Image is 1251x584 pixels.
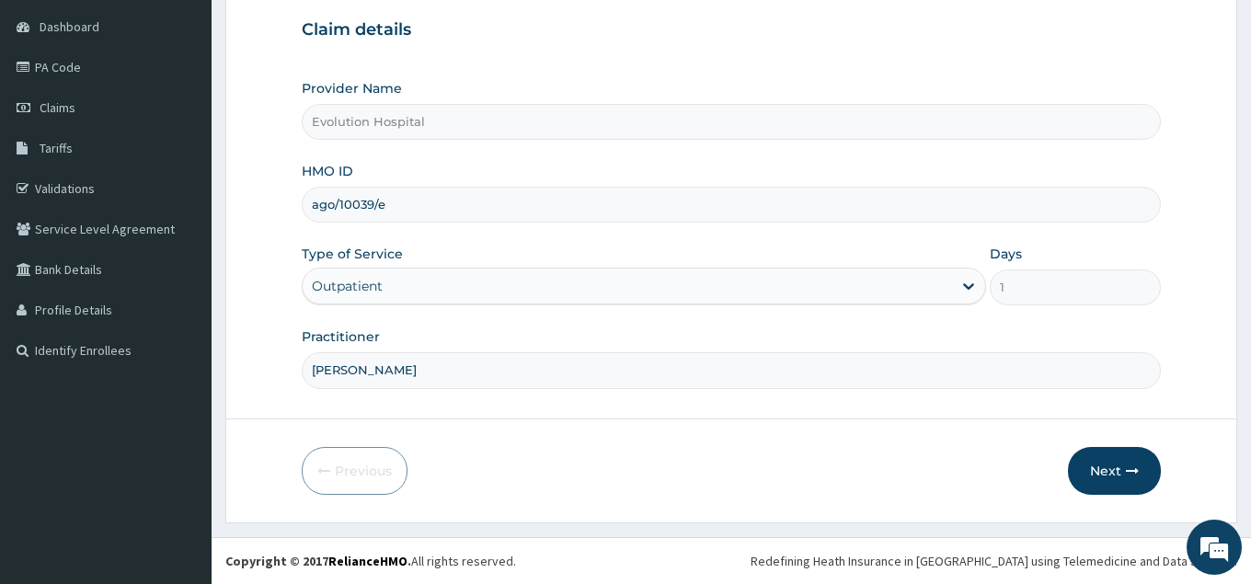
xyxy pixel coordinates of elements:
[990,245,1022,263] label: Days
[312,277,383,295] div: Outpatient
[302,162,353,180] label: HMO ID
[302,20,1160,40] h3: Claim details
[225,553,411,569] strong: Copyright © 2017 .
[751,552,1237,570] div: Redefining Heath Insurance in [GEOGRAPHIC_DATA] using Telemedicine and Data Science!
[40,18,99,35] span: Dashboard
[302,447,407,495] button: Previous
[302,79,402,97] label: Provider Name
[96,103,309,127] div: Chat with us now
[302,245,403,263] label: Type of Service
[302,327,380,346] label: Practitioner
[34,92,75,138] img: d_794563401_company_1708531726252_794563401
[212,537,1251,584] footer: All rights reserved.
[302,352,1160,388] input: Enter Name
[328,553,407,569] a: RelianceHMO
[302,187,1160,223] input: Enter HMO ID
[40,99,75,116] span: Claims
[40,140,73,156] span: Tariffs
[302,9,346,53] div: Minimize live chat window
[1068,447,1161,495] button: Next
[107,175,254,361] span: We're online!
[9,389,350,453] textarea: Type your message and hit 'Enter'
